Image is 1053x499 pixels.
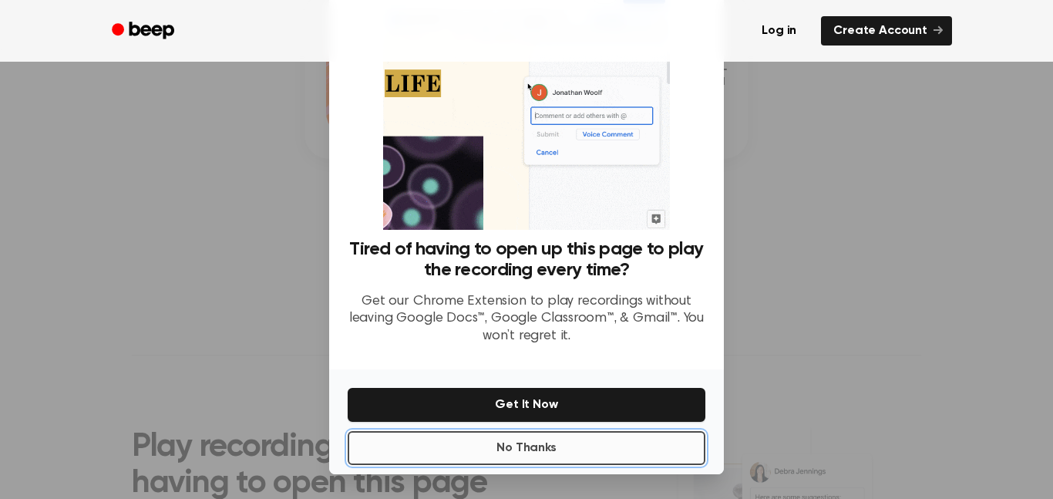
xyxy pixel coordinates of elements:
a: Create Account [821,16,952,46]
button: No Thanks [348,431,705,465]
button: Get It Now [348,388,705,422]
a: Log in [746,13,812,49]
p: Get our Chrome Extension to play recordings without leaving Google Docs™, Google Classroom™, & Gm... [348,293,705,346]
h3: Tired of having to open up this page to play the recording every time? [348,239,705,281]
a: Beep [101,16,188,46]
